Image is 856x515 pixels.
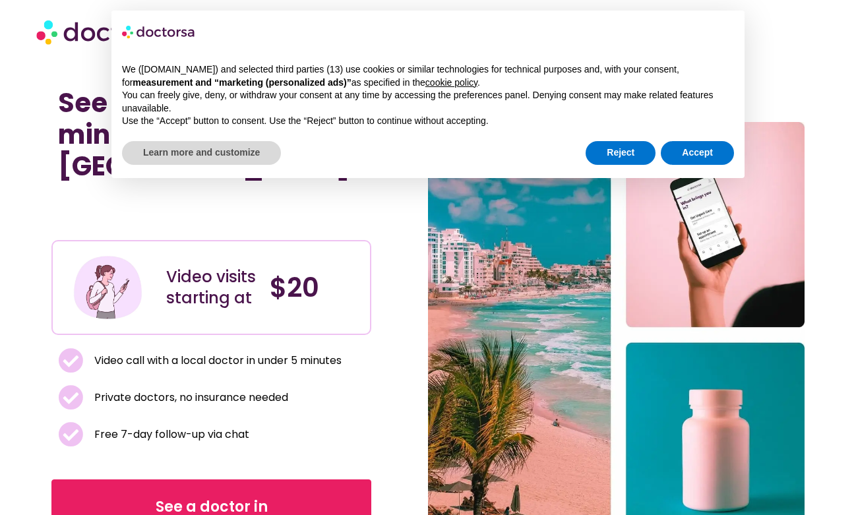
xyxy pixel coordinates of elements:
[166,266,257,309] div: Video visits starting at
[122,21,196,42] img: logo
[72,251,144,324] img: Illustration depicting a young woman in a casual outfit, engaged with her smartphone. She has a p...
[91,351,342,370] span: Video call with a local doctor in under 5 minutes
[58,211,365,227] iframe: Customer reviews powered by Trustpilot
[133,77,351,88] strong: measurement and “marketing (personalized ads)”
[270,272,360,303] h4: $20
[122,63,734,89] p: We ([DOMAIN_NAME]) and selected third parties (13) use cookies or similar technologies for techni...
[122,89,734,115] p: You can freely give, deny, or withdraw your consent at any time by accessing the preferences pane...
[122,115,734,128] p: Use the “Accept” button to consent. Use the “Reject” button to continue without accepting.
[58,87,365,182] h1: See a doctor online in minutes in [GEOGRAPHIC_DATA]
[58,195,256,211] iframe: Customer reviews powered by Trustpilot
[91,425,249,444] span: Free 7-day follow-up via chat
[586,141,656,165] button: Reject
[661,141,734,165] button: Accept
[425,77,477,88] a: cookie policy
[91,388,288,407] span: Private doctors, no insurance needed
[122,141,281,165] button: Learn more and customize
